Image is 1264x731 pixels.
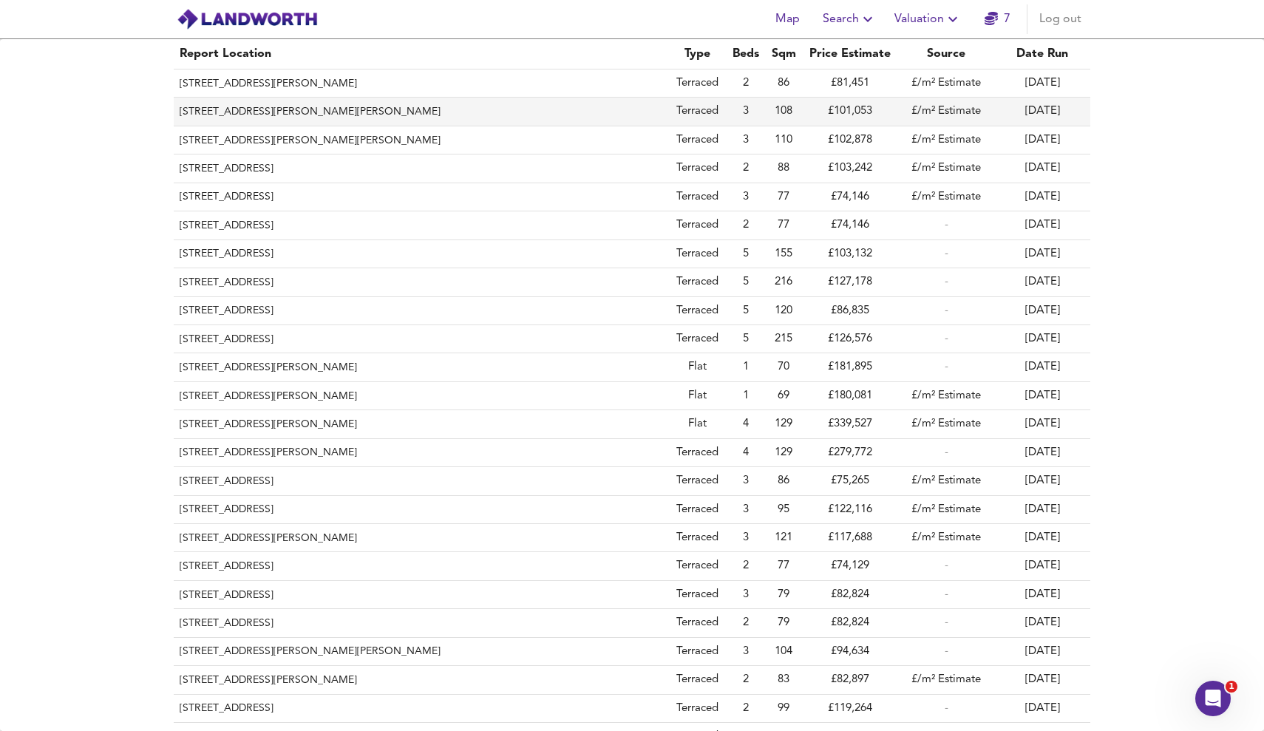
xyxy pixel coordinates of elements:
td: 86 [765,467,802,495]
td: Terraced [667,297,727,325]
td: 2 [727,552,765,580]
td: £82,897 [802,666,898,694]
td: £103,132 [802,240,898,268]
td: 2 [727,69,765,98]
span: - [945,560,948,571]
td: £/m² Estimate [898,69,994,98]
td: 2 [727,609,765,637]
td: £82,824 [802,581,898,609]
td: £101,053 [802,98,898,126]
td: [DATE] [994,98,1090,126]
td: £/m² Estimate [898,666,994,694]
th: [STREET_ADDRESS][PERSON_NAME] [174,69,667,98]
td: Terraced [667,154,727,183]
td: Terraced [667,183,727,211]
td: Terraced [667,524,727,552]
th: [STREET_ADDRESS] [174,154,667,183]
th: [STREET_ADDRESS][PERSON_NAME] [174,353,667,381]
td: [DATE] [994,467,1090,495]
td: 108 [765,98,802,126]
td: [DATE] [994,353,1090,381]
td: 5 [727,240,765,268]
span: - [945,361,948,373]
td: £/m² Estimate [898,154,994,183]
th: [STREET_ADDRESS] [174,268,667,296]
span: - [945,447,948,458]
td: 155 [765,240,802,268]
td: 104 [765,638,802,666]
td: 3 [727,638,765,666]
img: logo [177,8,318,30]
div: Type [673,45,721,63]
th: [STREET_ADDRESS] [174,325,667,353]
td: 4 [727,410,765,438]
th: [STREET_ADDRESS][PERSON_NAME] [174,382,667,410]
td: £/m² Estimate [898,126,994,154]
td: [DATE] [994,126,1090,154]
td: 2 [727,695,765,723]
button: Log out [1033,4,1087,34]
td: [DATE] [994,154,1090,183]
td: Terraced [667,325,727,353]
span: - [945,276,948,288]
td: [DATE] [994,211,1090,239]
td: [DATE] [994,581,1090,609]
td: [DATE] [994,695,1090,723]
td: [DATE] [994,183,1090,211]
td: £/m² Estimate [898,382,994,410]
span: - [945,617,948,628]
td: £117,688 [802,524,898,552]
div: Date Run [1000,45,1084,63]
td: £180,081 [802,382,898,410]
td: [DATE] [994,638,1090,666]
td: 3 [727,126,765,154]
td: 121 [765,524,802,552]
td: 216 [765,268,802,296]
span: - [945,305,948,316]
td: 86 [765,69,802,98]
td: 5 [727,325,765,353]
span: - [945,333,948,344]
td: 77 [765,211,802,239]
td: £81,451 [802,69,898,98]
td: 110 [765,126,802,154]
th: [STREET_ADDRESS] [174,552,667,580]
td: 1 [727,353,765,381]
td: 99 [765,695,802,723]
td: Terraced [667,609,727,637]
th: [STREET_ADDRESS][PERSON_NAME][PERSON_NAME] [174,126,667,154]
td: £74,146 [802,211,898,239]
td: Terraced [667,98,727,126]
td: 3 [727,581,765,609]
td: [DATE] [994,666,1090,694]
td: Terraced [667,69,727,98]
th: [STREET_ADDRESS] [174,297,667,325]
span: - [945,220,948,231]
td: 79 [765,609,802,637]
th: [STREET_ADDRESS] [174,496,667,524]
td: Flat [667,410,727,438]
td: Terraced [667,581,727,609]
th: [STREET_ADDRESS] [174,467,667,495]
div: Price Estimate [808,45,892,63]
td: 2 [727,154,765,183]
td: 83 [765,666,802,694]
td: £279,772 [802,439,898,467]
td: 69 [765,382,802,410]
td: 3 [727,524,765,552]
td: [DATE] [994,69,1090,98]
td: 95 [765,496,802,524]
span: 1 [1226,681,1237,693]
span: - [945,646,948,657]
td: 120 [765,297,802,325]
td: 79 [765,581,802,609]
span: Search [823,9,877,30]
span: Valuation [894,9,962,30]
button: 7 [974,4,1021,34]
td: £126,576 [802,325,898,353]
td: £/m² Estimate [898,183,994,211]
td: Terraced [667,496,727,524]
td: £82,824 [802,609,898,637]
td: Terraced [667,638,727,666]
td: £/m² Estimate [898,410,994,438]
